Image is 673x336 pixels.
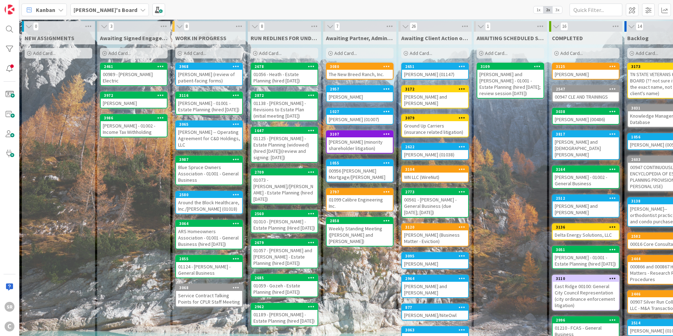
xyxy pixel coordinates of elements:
div: 1055 [327,160,393,166]
div: 3110 [556,276,619,281]
div: 00956 [PERSON_NAME] Mortgage/[PERSON_NAME] [327,166,393,182]
div: 3987 [176,156,242,163]
a: 277300561 - [PERSON_NAME] - General Business (due [DATE]; [DATE]) [401,188,469,218]
div: 3104 [405,167,468,172]
div: [PERSON_NAME] (01038) [402,150,468,159]
a: 285501124 - [PERSON_NAME] - General Business [175,255,243,278]
div: 3136 [553,224,619,230]
div: 287201138 - [PERSON_NAME] - Revisions to Estate Plan (initial meeting [DATE]) [251,92,317,120]
div: 1647 [254,128,317,133]
div: 2560 [251,211,317,217]
div: 2461 [101,63,167,70]
div: 3068 [179,285,242,290]
div: 3172[PERSON_NAME] and [PERSON_NAME] [402,86,468,108]
div: 01010 - [PERSON_NAME] - Estate Planning (Hired [DATE]) [251,217,317,232]
div: 2773 [402,189,468,195]
div: [PERSON_NAME] (Business Matter - Eviction) [402,230,468,246]
a: 3065[PERSON_NAME] -- Operating Agreement for C&D Holdings, LLC [175,120,243,150]
div: 2957[PERSON_NAME] [327,86,393,101]
div: 285501124 - [PERSON_NAME] - General Business [176,256,242,278]
div: 00989 - [PERSON_NAME] Electric [101,70,167,85]
a: 3068Service Contract Talking Points for CPLR Staff Meeting [175,284,243,307]
div: 2685 [251,275,317,281]
a: 3972[PERSON_NAME] [100,92,168,108]
div: 3120 [402,224,468,230]
div: 1055 [330,161,393,166]
div: 3136Delta Energy Solutions, LLC [553,224,619,239]
span: 3x [553,6,562,13]
input: Quick Filter... [570,4,622,16]
div: 164701125 - [PERSON_NAME] - Estate Planning (widowed) (hired [DATE])(review and signing: [DATE]) [251,127,317,162]
div: [PERSON_NAME] (00486) [553,115,619,124]
a: 2580Around the Block Healthcare, Inc./[PERSON_NAME] (01018) [175,191,243,214]
div: 2679 [254,240,317,245]
a: 246100989 - [PERSON_NAME] Electric [100,63,168,86]
div: 2580Around the Block Healthcare, Inc./[PERSON_NAME] (01018) [176,192,242,213]
div: 3986[PERSON_NAME] - 01002 - Income Tax Withholding [101,115,167,137]
div: 3116 [179,93,242,98]
span: Add Card... [108,50,131,56]
div: 2580 [176,192,242,198]
div: 246100989 - [PERSON_NAME] Electric [101,63,167,85]
div: 00561 - [PERSON_NAME] - General Business (due [DATE]; [DATE]) [402,195,468,217]
div: 3065[PERSON_NAME] -- Operating Agreement for C&D Holdings, LLC [176,121,242,149]
div: 3109[PERSON_NAME] and [PERSON_NAME] - 01001 - Estate Planning (hired [DATE]; review session [DATE]) [477,63,543,98]
a: 270901073 - [PERSON_NAME]/[PERSON_NAME] - Estate Planning (hired [DATE]) [251,168,318,204]
div: 2622 [405,144,468,149]
div: 01124 - [PERSON_NAME] - General Business [176,262,242,278]
div: 3051 [556,247,619,252]
div: 3038 [556,109,619,114]
b: [PERSON_NAME]'s Board [74,6,137,13]
div: 2678 [251,63,317,70]
a: 2964[PERSON_NAME] and [PERSON_NAME] [401,275,469,298]
a: 3080The New Breed Ranch, Inc. [326,63,394,80]
div: 2996 [553,317,619,323]
a: 2512[PERSON_NAME] and [PERSON_NAME] [552,194,619,218]
a: 254700947 CLE AND TRAININGS [552,85,619,102]
a: 267801056 - Heath - Estate Planning (hired [DATE]) [251,63,318,86]
div: 279701099 Calibre Engineering Inc. [327,189,393,211]
div: 3095[PERSON_NAME] [402,253,468,268]
div: 2512 [553,195,619,201]
div: [PERSON_NAME] [327,92,393,101]
div: 877 [402,304,468,311]
div: Around the Block Healthcare, Inc./[PERSON_NAME] (01018) [176,198,242,213]
div: 3987Blue Spruce Owners Association - 01001 - General Business [176,156,242,185]
a: 3125[PERSON_NAME] [552,63,619,80]
div: 2962 [254,304,317,309]
a: 3164[PERSON_NAME] - 01002 - General Business [552,166,619,189]
span: 1x [534,6,543,13]
div: 3038[PERSON_NAME] (00486) [553,108,619,124]
div: 3125 [553,63,619,70]
div: 01073 - [PERSON_NAME]/[PERSON_NAME] - Estate Planning (hired [DATE]) [251,175,317,204]
a: 296201189 - [PERSON_NAME] - Estate Planning (hired [DATE]) [251,303,318,326]
div: 3164 [556,167,619,172]
div: 3817 [556,132,619,137]
a: 877[PERSON_NAME]/NiteOwl [401,304,469,321]
div: 2547 [553,86,619,92]
div: 3104 [402,166,468,173]
a: 267901057 - [PERSON_NAME] and [PERSON_NAME] - Estate Planning (hired [DATE]) [251,239,318,268]
div: [PERSON_NAME] (01007) [327,115,393,124]
span: Add Card... [636,50,658,56]
div: 01059 - Gozeh - Estate Planning (hired [DATE]) [251,281,317,297]
div: 3120 [405,225,468,230]
div: [PERSON_NAME] and [DEMOGRAPHIC_DATA][PERSON_NAME] [553,137,619,159]
div: 277300561 - [PERSON_NAME] - General Business (due [DATE]; [DATE]) [402,189,468,217]
div: 1027 [330,109,393,114]
div: 2855 [176,256,242,262]
div: 105500956 [PERSON_NAME] Mortgage/[PERSON_NAME] [327,160,393,182]
span: Add Card... [334,50,357,56]
div: 3107 [327,131,393,137]
div: 3064 [179,221,242,226]
div: 01125 - [PERSON_NAME] - Estate Planning (widowed) (hired [DATE])(review and signing: [DATE]) [251,134,317,162]
a: 3986[PERSON_NAME] - 01002 - Income Tax Withholding [100,114,168,137]
div: 3110East Ridge 00100: General City Council Representation (city ordinance enforcement litigation) [553,275,619,310]
div: 3968 [176,63,242,70]
div: 2580 [179,192,242,197]
div: 256001010 - [PERSON_NAME] - Estate Planning (Hired [DATE]) [251,211,317,232]
div: 2872 [251,92,317,99]
div: 1027[PERSON_NAME] (01007) [327,108,393,124]
span: Kanban [36,6,55,14]
div: 3080 [330,64,393,69]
